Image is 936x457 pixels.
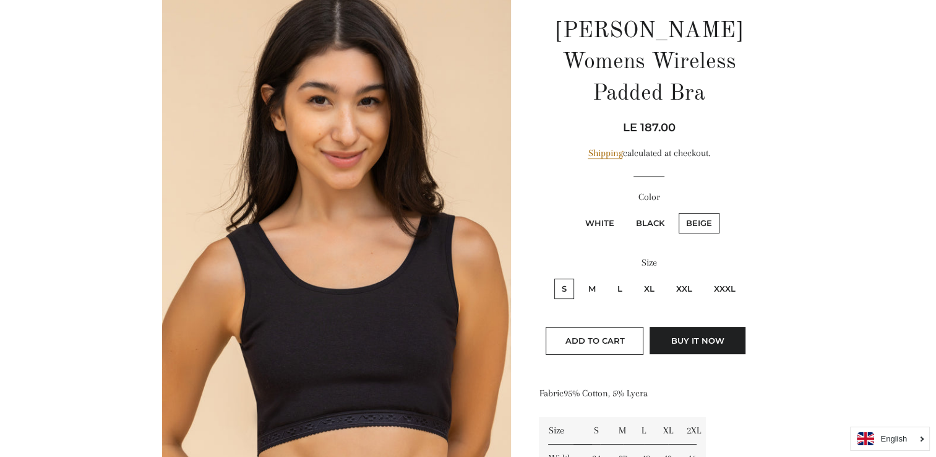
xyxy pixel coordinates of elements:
[539,16,758,110] h1: [PERSON_NAME] Womens Wireless Padded Bra
[706,279,743,299] label: XXXL
[539,386,758,401] p: Fabric
[539,189,758,205] label: Color
[654,417,678,445] td: XL
[610,279,630,299] label: L
[583,417,609,445] td: S
[563,388,647,399] span: 95% Cotton, 5% Lycra
[581,279,603,299] label: M
[565,336,624,346] span: Add to Cart
[629,213,672,233] label: Black
[632,417,653,445] td: L
[857,432,923,445] a: English
[539,255,758,271] label: Size
[677,417,706,445] td: 2XL
[880,435,907,443] i: English
[588,147,622,159] a: Shipping
[578,213,622,233] label: White
[622,121,675,134] span: LE 187.00
[539,146,758,161] div: calculated at checkout.
[539,417,583,445] td: Size
[609,417,632,445] td: M
[669,279,700,299] label: XXL
[650,327,745,354] button: Buy it now
[637,279,662,299] label: XL
[679,213,719,233] label: Beige
[554,279,574,299] label: S
[546,327,643,354] button: Add to Cart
